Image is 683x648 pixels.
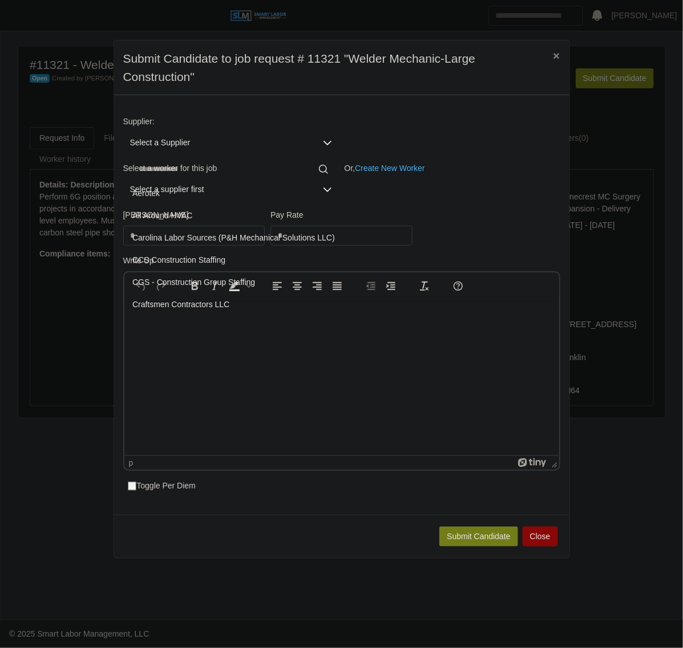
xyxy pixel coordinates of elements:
[553,49,560,62] span: ×
[129,458,134,467] div: p
[132,210,193,222] span: All Around HVAC
[327,278,346,294] button: Justify
[361,278,380,294] button: Decrease indent
[355,164,425,173] a: Create New Worker
[518,458,547,467] a: Powered by Tiny
[128,480,196,492] label: Toggle Per Diem
[132,276,255,288] span: CGS - Construction Group Staffing
[123,50,544,85] h4: Submit Candidate to job request # 11321 "Welder Mechanic-Large Construction"
[132,299,229,311] span: Craftsmen Contractors LLC
[547,456,559,470] div: Press the Up and Down arrow keys to resize the editor.
[439,527,518,547] button: Submit Candidate
[132,254,225,266] span: CCS Construction Staffing
[128,482,137,491] input: Toggle Per Diem
[414,278,434,294] button: Clear formatting
[523,527,558,547] button: Close
[132,232,335,244] span: Carolina Labor Sources (P&H Mechanical Solutions LLC)
[126,250,342,271] li: CCS Construction Staffing
[342,162,563,200] div: Or,
[126,205,342,226] li: All Around HVAC
[126,294,342,315] li: Craftsmen Contractors LLC
[381,278,400,294] button: Increase indent
[126,183,342,204] li: Aerotek
[123,116,155,128] label: Supplier:
[126,227,342,248] li: Carolina Labor Sources (P&H Mechanical Solutions LLC)
[124,299,559,455] iframe: Rich Text Area
[123,132,316,153] span: Select a Supplier
[132,188,160,199] span: Aerotek
[544,40,569,71] button: Close
[448,278,467,294] button: Help
[126,272,342,293] li: CGS - Construction Group Staffing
